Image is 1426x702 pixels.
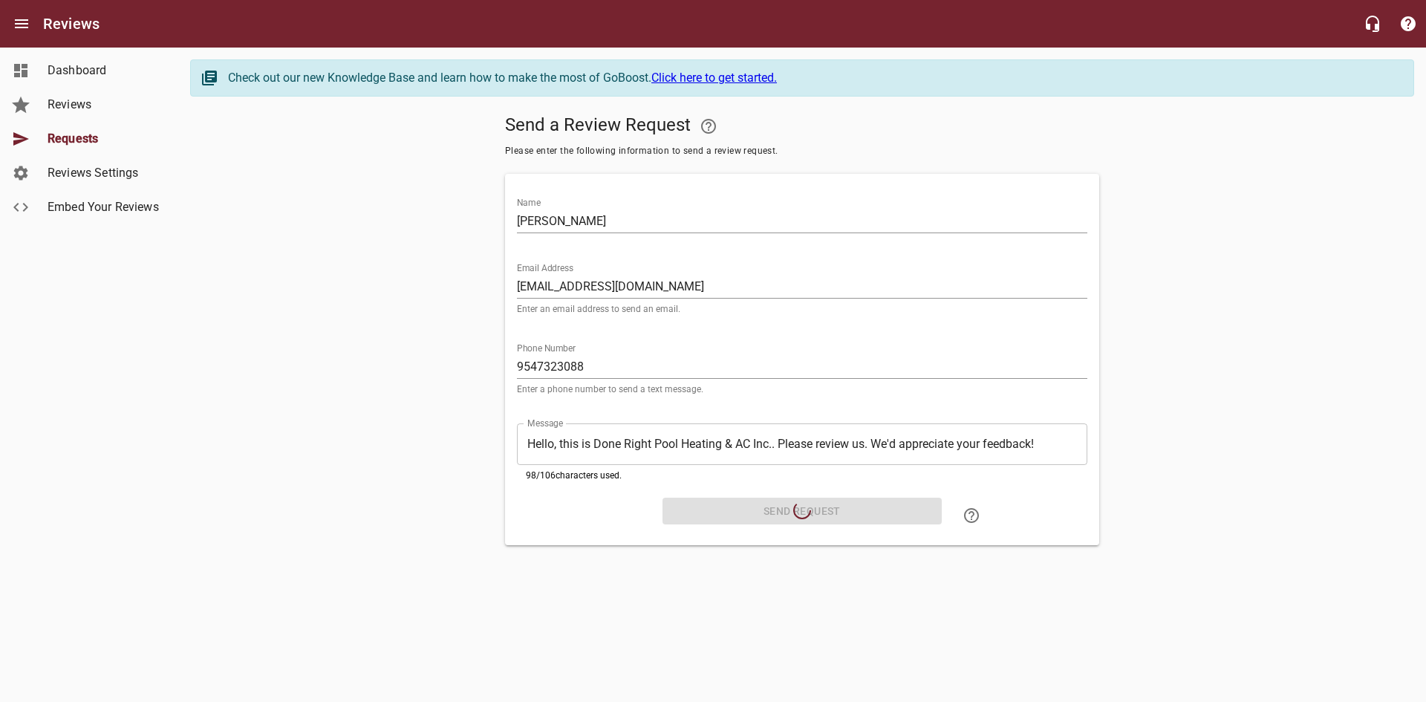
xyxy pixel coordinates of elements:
[954,498,989,533] a: Learn how to "Send a Review Request"
[517,305,1087,313] p: Enter an email address to send an email.
[526,470,622,481] span: 98 / 106 characters used.
[48,130,160,148] span: Requests
[505,144,1099,159] span: Please enter the following information to send a review request.
[4,6,39,42] button: Open drawer
[1355,6,1390,42] button: Live Chat
[228,69,1399,87] div: Check out our new Knowledge Base and learn how to make the most of GoBoost.
[517,198,541,207] label: Name
[48,198,160,216] span: Embed Your Reviews
[43,12,100,36] h6: Reviews
[527,437,1077,451] textarea: Hello, this is Done Right Pool Heating & AC Inc.. Please review us. We'd appreciate your feedback!
[517,385,1087,394] p: Enter a phone number to send a text message.
[651,71,777,85] a: Click here to get started.
[517,344,576,353] label: Phone Number
[48,96,160,114] span: Reviews
[48,62,160,79] span: Dashboard
[1390,6,1426,42] button: Support Portal
[691,108,726,144] a: Your Google or Facebook account must be connected to "Send a Review Request"
[48,164,160,182] span: Reviews Settings
[517,264,573,273] label: Email Address
[505,108,1099,144] h5: Send a Review Request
